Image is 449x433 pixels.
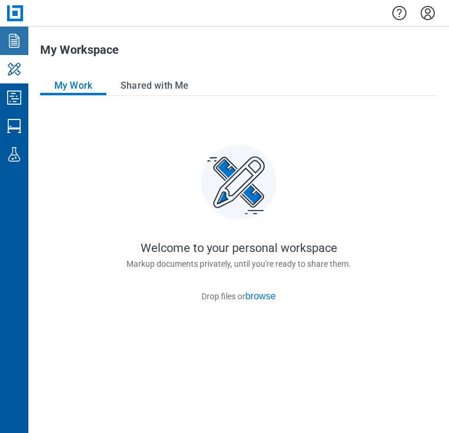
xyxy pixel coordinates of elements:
svg: Studio Projects [5,88,24,107]
svg: Documents [5,31,24,50]
svg: Studio Sessions [5,117,24,135]
p: Markup documents privately, until you're ready to share them. [126,259,351,278]
h1: My Workspace [40,43,119,62]
button: Shared with Me [106,76,203,95]
p: Welcome to your personal workspace [141,241,337,254]
button: Settings [418,3,437,23]
button: browse [245,291,276,302]
p: Drop files or [201,291,276,302]
svg: Labs [5,145,24,164]
button: My Work [40,76,106,95]
svg: My Workspace [5,60,24,79]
